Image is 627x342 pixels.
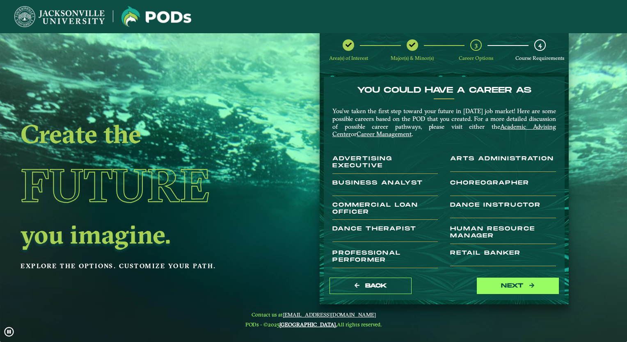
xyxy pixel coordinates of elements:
p: Explore the options. Customize your path. [21,260,262,272]
h3: Dance Therapist [332,226,438,242]
a: [EMAIL_ADDRESS][DOMAIN_NAME] [283,311,376,318]
h3: Commercial Loan Officer [332,202,438,220]
img: Jacksonville University logo [121,6,191,27]
span: Area(s) of Interest [329,55,368,61]
h3: Advertising Executive [332,155,438,174]
h3: Dance Instructor [450,202,556,218]
h3: Human Resource Manager [450,226,556,244]
button: Back [330,278,412,294]
span: Career Options [459,55,493,61]
button: next [477,278,559,294]
span: Course Requirements [515,55,564,61]
h3: Choreographer [450,180,556,196]
h3: Retail Banker [450,250,556,266]
h3: Professional Performer [332,250,438,268]
span: Major(s) & Minor(s) [391,55,434,61]
h2: Create the [21,122,262,145]
span: PODs - ©2025 All rights reserved. [245,321,382,328]
h3: Arts Administration [450,155,556,172]
img: Jacksonville University logo [14,6,105,27]
h2: you imagine. [21,223,262,246]
a: [GEOGRAPHIC_DATA]. [279,321,337,328]
span: Back [365,282,387,289]
a: Academic Advising Center [332,123,556,138]
span: 4 [538,41,542,49]
span: 3 [475,41,478,49]
h4: You Could Have a Career as [332,85,556,95]
h1: Future [21,148,262,223]
h3: Business Analyst [332,180,438,196]
p: You’ve taken the first step toward your future in [DATE] job market! Here are some possible caree... [332,107,556,138]
a: Career Management [357,130,412,138]
span: Contact us at [245,311,382,318]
